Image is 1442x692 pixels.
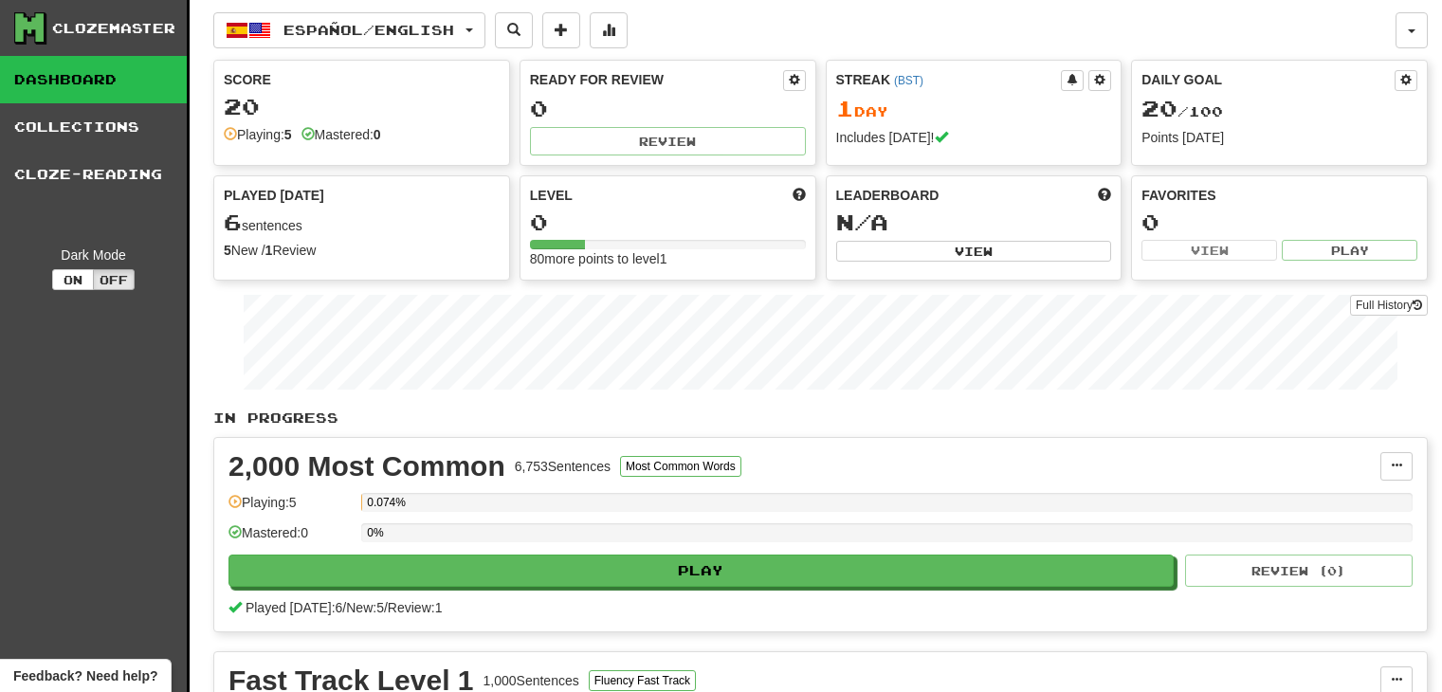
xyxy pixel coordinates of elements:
[590,12,628,48] button: More stats
[495,12,533,48] button: Search sentences
[1141,186,1417,205] div: Favorites
[894,74,923,87] a: (BST)
[484,671,579,690] div: 1,000 Sentences
[530,70,783,89] div: Ready for Review
[246,600,342,615] span: Played [DATE]: 6
[1141,240,1277,261] button: View
[1141,210,1417,234] div: 0
[301,125,381,144] div: Mastered:
[228,555,1174,587] button: Play
[213,12,485,48] button: Español/English
[1098,186,1111,205] span: This week in points, UTC
[793,186,806,205] span: Score more points to level up
[836,97,1112,121] div: Day
[13,666,157,685] span: Open feedback widget
[374,127,381,142] strong: 0
[620,456,741,477] button: Most Common Words
[224,186,324,205] span: Played [DATE]
[52,269,94,290] button: On
[224,210,500,235] div: sentences
[342,600,346,615] span: /
[836,128,1112,147] div: Includes [DATE]!
[224,95,500,118] div: 20
[1141,103,1223,119] span: / 100
[836,209,888,235] span: N/A
[346,600,384,615] span: New: 5
[1350,295,1428,316] a: Full History
[836,70,1062,89] div: Streak
[228,452,505,481] div: 2,000 Most Common
[530,186,573,205] span: Level
[283,22,454,38] span: Español / English
[1141,70,1395,91] div: Daily Goal
[515,457,611,476] div: 6,753 Sentences
[265,243,273,258] strong: 1
[836,241,1112,262] button: View
[1185,555,1413,587] button: Review (0)
[14,246,173,264] div: Dark Mode
[1141,128,1417,147] div: Points [DATE]
[1141,95,1177,121] span: 20
[228,523,352,555] div: Mastered: 0
[542,12,580,48] button: Add sentence to collection
[224,241,500,260] div: New / Review
[530,210,806,234] div: 0
[836,186,940,205] span: Leaderboard
[384,600,388,615] span: /
[228,493,352,524] div: Playing: 5
[836,95,854,121] span: 1
[530,97,806,120] div: 0
[589,670,696,691] button: Fluency Fast Track
[52,19,175,38] div: Clozemaster
[1282,240,1417,261] button: Play
[93,269,135,290] button: Off
[224,70,500,89] div: Score
[224,209,242,235] span: 6
[530,249,806,268] div: 80 more points to level 1
[224,243,231,258] strong: 5
[213,409,1428,428] p: In Progress
[388,600,443,615] span: Review: 1
[224,125,292,144] div: Playing:
[530,127,806,155] button: Review
[284,127,292,142] strong: 5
